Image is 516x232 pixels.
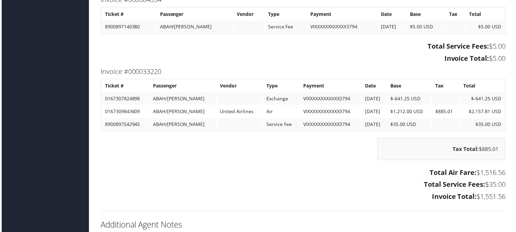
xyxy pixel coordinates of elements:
th: Tax [447,8,466,20]
td: VIXXXXXXXXXXXX3794 [300,93,362,105]
strong: Invoice Total: [445,54,490,63]
h3: $5.00 [100,54,507,63]
h3: $5.00 [100,42,507,51]
td: $5.00 USD [467,21,506,33]
td: Air [263,106,300,118]
td: 0167309843609 [101,106,148,118]
h3: $1,516.56 [100,169,507,178]
td: VIXXXXXXXXXXXX3794 [307,21,378,33]
td: ABAH/[PERSON_NAME] [149,93,216,105]
h3: $1,551.56 [100,193,507,203]
td: United Airlines [216,106,262,118]
th: Date [362,80,387,93]
td: $-641.25 USD [461,93,506,105]
strong: Tax Total: [454,146,480,154]
strong: Total Service Fees: [425,181,487,190]
th: Ticket # [101,80,148,93]
td: $1,212.00 USD [388,106,433,118]
strong: Invoice Total: [433,193,478,202]
td: [DATE] [378,21,407,33]
td: $-641.25 USD [388,93,433,105]
th: Total [467,8,506,20]
th: Tax [433,80,461,93]
td: [DATE] [362,106,387,118]
td: $885.01 [433,106,461,118]
td: [DATE] [362,93,387,105]
th: Vendor [216,80,262,93]
th: Passenger [149,80,216,93]
td: 8900897140380 [101,21,155,33]
th: Type [263,80,300,93]
h2: Additional Agent Notes [100,220,507,232]
h3: Invoice #000033220 [100,67,507,77]
th: Payment [307,8,378,20]
td: [DATE] [362,119,387,131]
td: Service Fee [265,21,307,33]
td: ABAH/[PERSON_NAME] [149,106,216,118]
td: ABAH/[PERSON_NAME] [149,119,216,131]
h3: $35.00 [100,181,507,190]
th: Payment [300,80,362,93]
th: Passenger [156,8,233,20]
td: $2,157.81 USD [461,106,506,118]
strong: Total Air Fare: [431,169,478,178]
strong: Total Service Fees: [429,42,490,51]
th: Base [388,80,433,93]
td: VIXXXXXXXXXXXX3794 [300,119,362,131]
th: Ticket # [101,8,155,20]
td: $35.00 USD [461,119,506,131]
td: Service Fee [263,119,300,131]
th: Total [461,80,506,93]
td: $35.00 USD [388,119,433,131]
td: 0167307824898 [101,93,148,105]
td: Exchange [263,93,300,105]
div: $885.01 [378,139,507,161]
td: 8900897542945 [101,119,148,131]
td: ABAH/[PERSON_NAME] [156,21,233,33]
th: Type [265,8,307,20]
th: Vendor [233,8,264,20]
th: Date [378,8,407,20]
td: VIXXXXXXXXXXXX3794 [300,106,362,118]
th: Base [408,8,446,20]
td: $5.00 USD [408,21,446,33]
